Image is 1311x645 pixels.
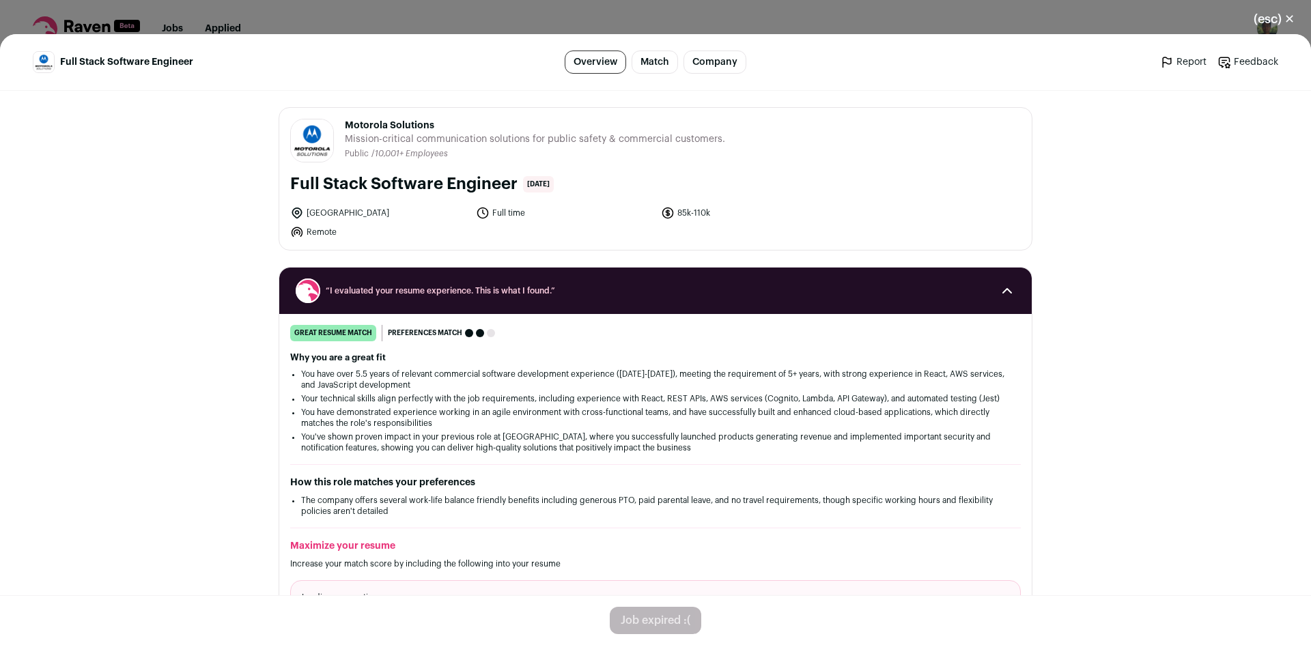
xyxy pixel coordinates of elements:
[375,149,448,158] span: 10,001+ Employees
[290,206,468,220] li: [GEOGRAPHIC_DATA]
[290,558,1021,569] p: Increase your match score by including the following into your resume
[326,285,985,296] span: “I evaluated your resume experience. This is what I found.”
[523,176,554,192] span: [DATE]
[661,206,838,220] li: 85k-110k
[301,369,1010,390] li: You have over 5.5 years of relevant commercial software development experience ([DATE]-[DATE]), m...
[301,407,1010,429] li: You have demonstrated experience working in an agile environment with cross-functional teams, and...
[301,393,1010,404] li: Your technical skills align perfectly with the job requirements, including experience with React,...
[60,55,193,69] span: Full Stack Software Engineer
[290,225,468,239] li: Remote
[476,206,653,220] li: Full time
[632,51,678,74] a: Match
[371,149,448,159] li: /
[290,173,518,195] h1: Full Stack Software Engineer
[290,539,1021,553] h2: Maximize your resume
[345,132,725,146] span: Mission-critical communication solutions for public safety & commercial customers.
[1160,55,1207,69] a: Report
[565,51,626,74] a: Overview
[345,119,725,132] span: Motorola Solutions
[301,431,1010,453] li: You've shown proven impact in your previous role at [GEOGRAPHIC_DATA], where you successfully lau...
[388,326,462,340] span: Preferences match
[301,495,1010,517] li: The company offers several work-life balance friendly benefits including generous PTO, paid paren...
[290,476,1021,489] h2: How this role matches your preferences
[345,149,371,159] li: Public
[683,51,746,74] a: Company
[290,352,1021,363] h2: Why you are a great fit
[1237,4,1311,34] button: Close modal
[33,52,54,72] img: 479ed99e49d7bfb068db4a4c611a3b21492044bf33456da8fad80db8bdc70eb1.jpg
[1217,55,1278,69] a: Feedback
[291,119,333,162] img: 479ed99e49d7bfb068db4a4c611a3b21492044bf33456da8fad80db8bdc70eb1.jpg
[290,325,376,341] div: great resume match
